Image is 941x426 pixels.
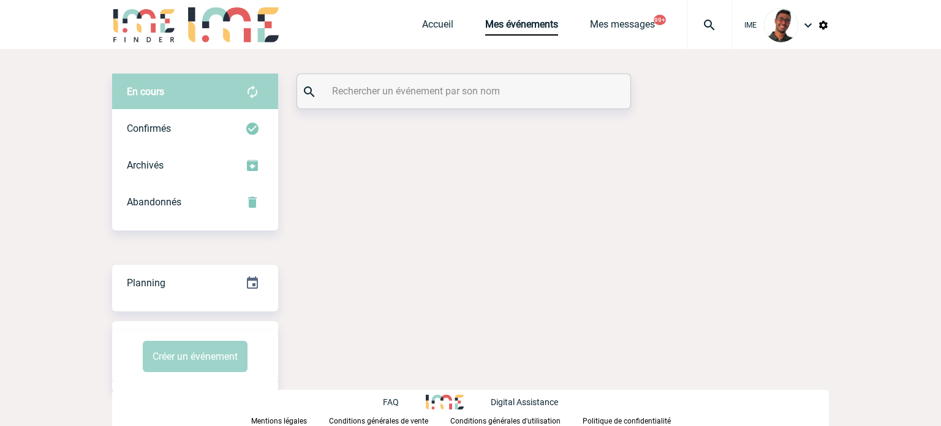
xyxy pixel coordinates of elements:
span: Abandonnés [127,196,181,208]
p: Politique de confidentialité [583,417,671,425]
img: http://www.idealmeetingsevents.fr/ [426,395,464,409]
input: Rechercher un événement par son nom [329,82,602,100]
span: Confirmés [127,123,171,134]
a: Conditions générales d'utilisation [450,414,583,426]
p: Mentions légales [251,417,307,425]
p: FAQ [383,397,399,407]
span: Planning [127,277,165,289]
img: IME-Finder [112,7,176,42]
span: En cours [127,86,164,97]
div: Retrouvez ici tous vos événements organisés par date et état d'avancement [112,265,278,302]
button: Créer un événement [143,341,248,372]
div: Retrouvez ici tous vos événements annulés [112,184,278,221]
div: Retrouvez ici tous vos évènements avant confirmation [112,74,278,110]
a: FAQ [383,395,426,407]
a: Accueil [422,18,453,36]
p: Conditions générales d'utilisation [450,417,561,425]
p: Digital Assistance [491,397,558,407]
span: IME [744,21,757,29]
a: Conditions générales de vente [329,414,450,426]
span: Archivés [127,159,164,171]
a: Mes messages [590,18,655,36]
div: Retrouvez ici tous les événements que vous avez décidé d'archiver [112,147,278,184]
a: Mes événements [485,18,558,36]
img: 124970-0.jpg [764,8,798,42]
p: Conditions générales de vente [329,417,428,425]
a: Politique de confidentialité [583,414,690,426]
button: 99+ [654,15,666,25]
a: Mentions légales [251,414,329,426]
a: Planning [112,264,278,300]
